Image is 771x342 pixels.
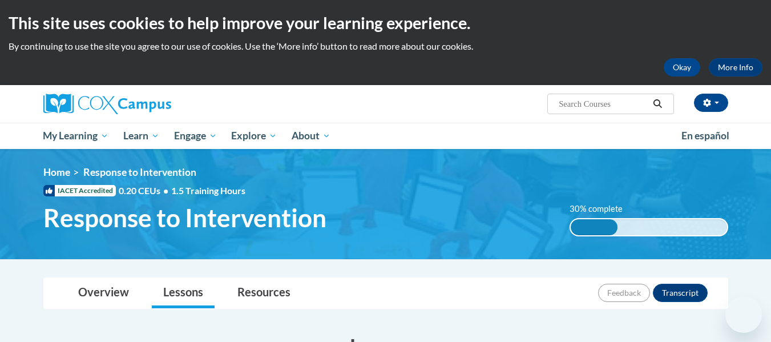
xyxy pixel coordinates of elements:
a: About [284,123,338,149]
a: En español [674,124,737,148]
iframe: Button to launch messaging window [725,296,762,333]
div: 30% complete [571,219,617,235]
a: Cox Campus [43,94,260,114]
a: Engage [167,123,224,149]
span: • [163,185,168,196]
a: Learn [116,123,167,149]
span: About [292,129,330,143]
a: Home [43,166,70,178]
button: Account Settings [694,94,728,112]
span: Learn [123,129,159,143]
h2: This site uses cookies to help improve your learning experience. [9,11,762,34]
a: More Info [709,58,762,77]
a: Explore [224,123,284,149]
span: 0.20 CEUs [119,184,171,197]
label: 30% complete [570,203,635,215]
a: Lessons [152,278,215,308]
span: Engage [174,129,217,143]
span: IACET Accredited [43,185,116,196]
span: My Learning [43,129,108,143]
span: 1.5 Training Hours [171,185,245,196]
img: Cox Campus [43,94,171,114]
span: Explore [231,129,277,143]
a: My Learning [36,123,116,149]
p: By continuing to use the site you agree to our use of cookies. Use the ‘More info’ button to read... [9,40,762,53]
button: Okay [664,58,700,77]
div: Main menu [26,123,745,149]
a: Overview [67,278,140,308]
button: Search [649,97,666,111]
a: Resources [226,278,302,308]
input: Search Courses [558,97,649,111]
span: Response to Intervention [83,166,196,178]
button: Transcript [653,284,708,302]
span: En español [681,130,729,142]
span: Response to Intervention [43,203,326,233]
button: Feedback [598,284,650,302]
